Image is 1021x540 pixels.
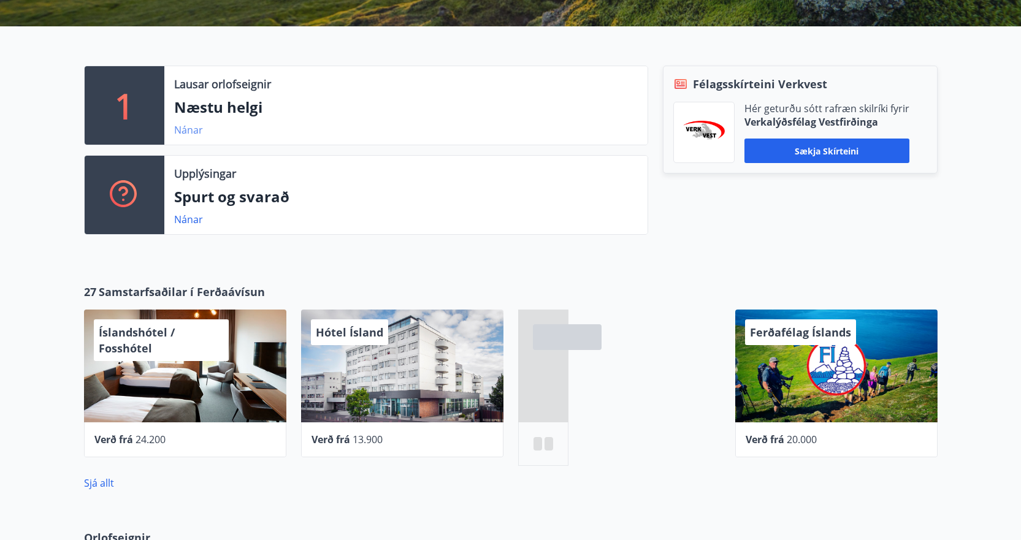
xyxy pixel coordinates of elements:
img: jihgzMk4dcgjRAW2aMgpbAqQEG7LZi0j9dOLAUvz.png [683,121,725,145]
p: Verkalýðsfélag Vestfirðinga [744,115,909,129]
span: 27 [84,284,96,300]
p: Spurt og svarað [174,186,638,207]
p: Lausar orlofseignir [174,76,271,92]
p: 1 [115,82,134,129]
p: Hér geturðu sótt rafræn skilríki fyrir [744,102,909,115]
p: Næstu helgi [174,97,638,118]
span: Ferðafélag Íslands [750,325,851,340]
span: Íslandshótel / Fosshótel [99,325,175,356]
span: Verð frá [746,433,784,446]
span: Verð frá [94,433,133,446]
a: Nánar [174,213,203,226]
span: 24.200 [136,433,166,446]
span: Hótel Ísland [316,325,383,340]
span: 20.000 [787,433,817,446]
p: Upplýsingar [174,165,236,181]
span: 13.900 [353,433,383,446]
span: Félagsskírteini Verkvest [693,76,827,92]
a: Nánar [174,123,203,137]
span: Samstarfsaðilar í Ferðaávísun [99,284,265,300]
span: Verð frá [312,433,350,446]
a: Sjá allt [84,476,114,490]
button: Sækja skírteini [744,139,909,163]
